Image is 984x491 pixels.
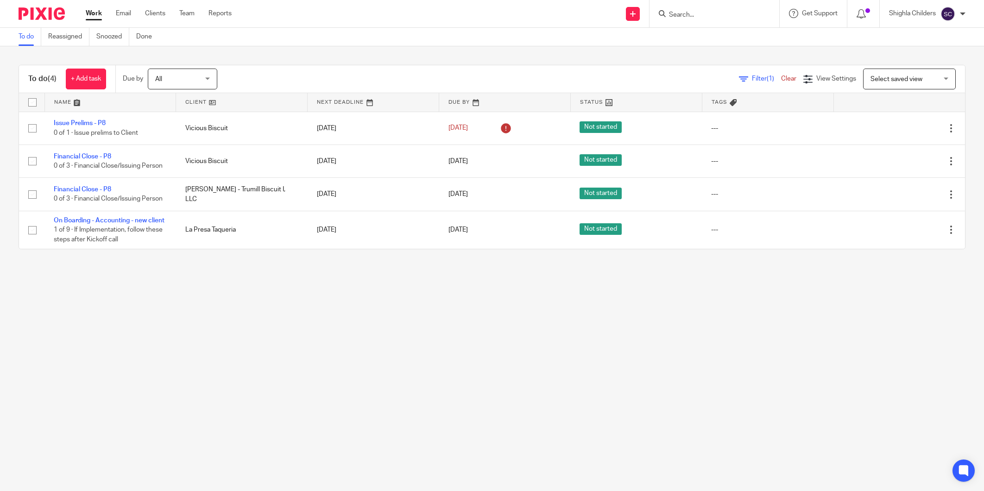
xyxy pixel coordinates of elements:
[889,9,936,18] p: Shighla Childers
[19,7,65,20] img: Pixie
[448,158,468,164] span: [DATE]
[136,28,159,46] a: Done
[54,227,163,243] span: 1 of 9 · If Implementation, follow these steps after Kickoff call
[86,9,102,18] a: Work
[580,121,622,133] span: Not started
[767,76,774,82] span: (1)
[308,211,439,249] td: [DATE]
[96,28,129,46] a: Snoozed
[48,75,57,82] span: (4)
[54,120,106,126] a: Issue Prelims - P8
[940,6,955,21] img: svg%3E
[123,74,143,83] p: Due by
[781,76,796,82] a: Clear
[580,154,622,166] span: Not started
[208,9,232,18] a: Reports
[145,9,165,18] a: Clients
[870,76,922,82] span: Select saved view
[179,9,195,18] a: Team
[48,28,89,46] a: Reassigned
[711,124,824,133] div: ---
[580,223,622,235] span: Not started
[580,188,622,199] span: Not started
[116,9,131,18] a: Email
[155,76,162,82] span: All
[448,227,468,233] span: [DATE]
[54,130,138,136] span: 0 of 1 · Issue prelims to Client
[54,153,111,160] a: Financial Close - P8
[54,196,163,202] span: 0 of 3 · Financial Close/Issuing Person
[176,211,308,249] td: La Presa Taqueria
[54,217,164,224] a: On Boarding - Accounting - new client
[176,145,308,177] td: Vicious Biscuit
[54,163,163,169] span: 0 of 3 · Financial Close/Issuing Person
[712,100,727,105] span: Tags
[816,76,856,82] span: View Settings
[711,225,824,234] div: ---
[711,157,824,166] div: ---
[802,10,838,17] span: Get Support
[308,112,439,145] td: [DATE]
[176,112,308,145] td: Vicious Biscuit
[711,189,824,199] div: ---
[66,69,106,89] a: + Add task
[752,76,781,82] span: Filter
[54,186,111,193] a: Financial Close - P8
[308,145,439,177] td: [DATE]
[28,74,57,84] h1: To do
[448,125,468,132] span: [DATE]
[19,28,41,46] a: To do
[308,178,439,211] td: [DATE]
[448,191,468,197] span: [DATE]
[668,11,751,19] input: Search
[176,178,308,211] td: [PERSON_NAME] - Trumill Biscuit I, LLC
